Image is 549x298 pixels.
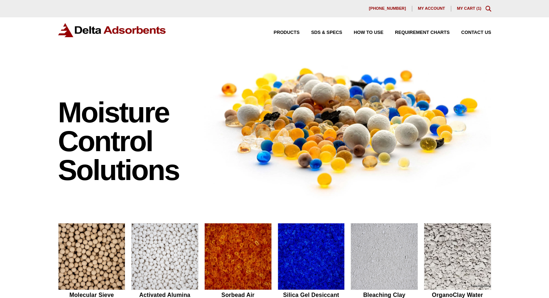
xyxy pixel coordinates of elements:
span: Products [274,30,300,35]
a: Contact Us [450,30,491,35]
span: Requirement Charts [395,30,449,35]
div: Toggle Modal Content [485,6,491,12]
a: SDS & SPECS [300,30,342,35]
a: [PHONE_NUMBER] [363,6,412,12]
span: How to Use [354,30,383,35]
img: Delta Adsorbents [58,23,166,37]
img: Image [204,54,491,200]
span: My account [418,6,445,10]
a: My account [412,6,451,12]
span: 1 [478,6,480,10]
span: SDS & SPECS [311,30,342,35]
h1: Moisture Control Solutions [58,98,197,185]
span: Contact Us [461,30,491,35]
a: Products [262,30,300,35]
span: [PHONE_NUMBER] [369,6,406,10]
a: How to Use [342,30,383,35]
a: My Cart (1) [457,6,482,10]
a: Requirement Charts [383,30,449,35]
